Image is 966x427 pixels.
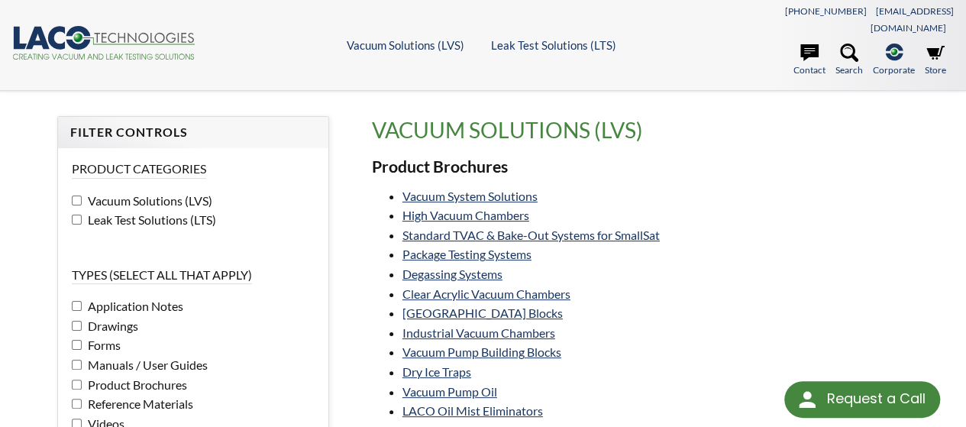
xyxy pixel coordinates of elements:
legend: Product Categories [72,160,206,178]
a: Leak Test Solutions (LTS) [491,38,616,52]
input: Application Notes [72,301,82,311]
span: Forms [84,338,121,352]
div: Request a Call [784,381,940,418]
input: Reference Materials [72,399,82,409]
a: Vacuum Pump Building Blocks [402,345,561,359]
input: Product Brochures [72,380,82,390]
span: Drawings [84,319,138,333]
a: Vacuum System Solutions [402,189,538,203]
a: [PHONE_NUMBER] [785,5,867,17]
span: translation missing: en.product_groups.Vacuum Solutions (LVS) [372,117,643,143]
legend: Types (select all that apply) [72,267,252,284]
a: Vacuum Solutions (LVS) [347,38,464,52]
a: High Vacuum Chambers [402,208,529,222]
a: [EMAIL_ADDRESS][DOMAIN_NAME] [871,5,954,34]
a: Degassing Systems [402,267,502,281]
input: Vacuum Solutions (LVS) [72,196,82,205]
span: Corporate [873,63,915,77]
a: Store [925,44,946,77]
a: Industrial Vacuum Chambers [402,325,555,340]
a: Vacuum Pump Oil [402,384,497,399]
h3: Product Brochures [372,157,909,178]
a: Standard TVAC & Bake-Out Systems for SmallSat [402,228,660,242]
span: Manuals / User Guides [84,357,208,372]
span: Reference Materials [84,396,193,411]
input: Leak Test Solutions (LTS) [72,215,82,225]
a: Package Testing Systems [402,247,531,261]
span: Application Notes [84,299,183,313]
input: Manuals / User Guides [72,360,82,370]
a: LACO Oil Mist Eliminators [402,403,543,418]
span: Product Brochures [84,377,187,392]
a: Clear Acrylic Vacuum Chambers [402,286,570,301]
a: Dry Ice Traps [402,364,471,379]
span: Vacuum Solutions (LVS) [84,193,212,208]
input: Forms [72,340,82,350]
a: Search [835,44,863,77]
div: Request a Call [826,381,925,416]
input: Drawings [72,321,82,331]
img: round button [795,387,819,412]
h4: Filter Controls [70,125,315,141]
a: Contact [793,44,825,77]
span: Leak Test Solutions (LTS) [84,212,216,227]
a: [GEOGRAPHIC_DATA] Blocks [402,306,563,320]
